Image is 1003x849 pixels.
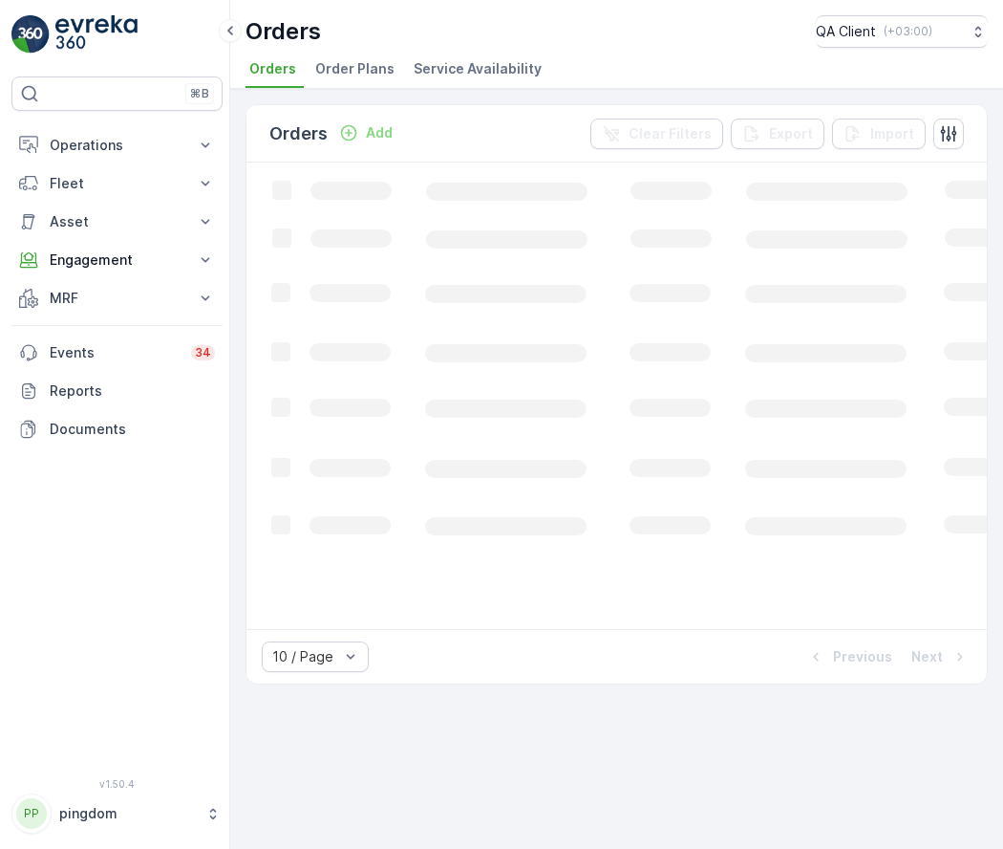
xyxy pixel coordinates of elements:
[11,203,223,241] button: Asset
[11,794,223,834] button: PPpingdom
[816,15,988,48] button: QA Client(+03:00)
[50,136,184,155] p: Operations
[884,24,932,39] p: ( +03:00 )
[769,124,813,143] p: Export
[315,59,395,78] span: Order Plans
[731,119,824,149] button: Export
[50,250,184,270] p: Engagement
[50,174,184,193] p: Fleet
[50,343,180,362] p: Events
[11,241,223,279] button: Engagement
[11,334,223,372] a: Events34
[11,164,223,203] button: Fleet
[816,22,876,41] p: QA Client
[11,778,223,790] span: v 1.50.4
[11,15,50,54] img: logo
[366,123,393,142] p: Add
[11,126,223,164] button: Operations
[190,86,209,101] p: ⌘B
[11,372,223,410] a: Reports
[50,289,184,308] p: MRF
[832,119,926,149] button: Import
[590,119,723,149] button: Clear Filters
[909,645,971,668] button: Next
[11,410,223,448] a: Documents
[629,124,712,143] p: Clear Filters
[331,121,400,144] button: Add
[55,15,138,54] img: logo_light-DOdMpM7g.png
[911,647,943,666] p: Next
[414,59,542,78] span: Service Availability
[245,16,321,47] p: Orders
[195,345,211,360] p: 34
[50,381,215,401] p: Reports
[249,59,296,78] span: Orders
[870,124,914,143] p: Import
[833,647,892,666] p: Previous
[50,212,184,231] p: Asset
[59,804,196,823] p: pingdom
[11,279,223,317] button: MRF
[50,420,215,439] p: Documents
[269,120,328,147] p: Orders
[16,798,47,829] div: PP
[804,645,894,668] button: Previous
